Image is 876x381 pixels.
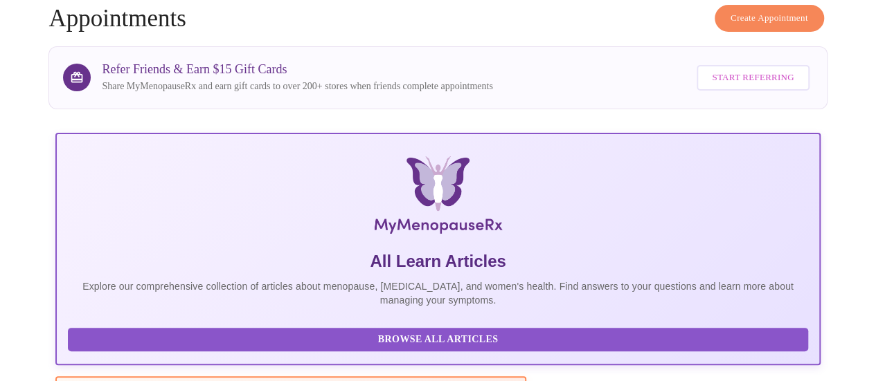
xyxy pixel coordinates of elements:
[48,5,827,32] h4: Appointments
[82,331,794,349] span: Browse All Articles
[715,5,824,32] button: Create Appointment
[68,250,807,272] h5: All Learn Articles
[102,62,492,77] h3: Refer Friends & Earn $15 Gift Cards
[697,65,809,91] button: Start Referring
[68,279,807,307] p: Explore our comprehensive collection of articles about menopause, [MEDICAL_DATA], and women's hea...
[102,80,492,93] p: Share MyMenopauseRx and earn gift cards to over 200+ stores when friends complete appointments
[712,70,794,86] span: Start Referring
[693,58,812,97] a: Start Referring
[68,328,807,352] button: Browse All Articles
[68,333,811,344] a: Browse All Articles
[731,10,808,26] span: Create Appointment
[183,156,692,239] img: MyMenopauseRx Logo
